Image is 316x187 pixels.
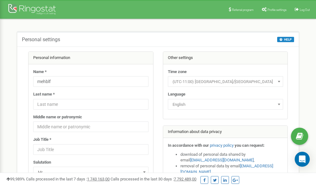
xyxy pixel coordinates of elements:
input: Last name [33,99,148,110]
u: 7 792 489,00 [174,177,196,181]
h5: Personal settings [22,37,60,42]
a: [EMAIL_ADDRESS][DOMAIN_NAME] [190,158,254,162]
label: Language [168,91,185,97]
span: Profile settings [267,8,287,12]
span: (UTC-11:00) Pacific/Midway [168,76,283,87]
strong: you can request: [235,143,265,148]
label: Name * [33,69,47,75]
label: Job Title * [33,137,51,143]
div: Other settings [163,52,288,64]
div: Personal information [28,52,153,64]
span: Referral program [232,8,254,12]
strong: In accordance with our [168,143,209,148]
input: Job Title [33,144,148,155]
span: Mr. [33,167,148,177]
u: 1 743 163,00 [87,177,110,181]
li: removal of personal data by email , [180,163,283,175]
label: Middle name or patronymic [33,114,82,120]
span: English [168,99,283,110]
span: English [170,100,281,109]
span: 99,989% [6,177,25,181]
span: (UTC-11:00) Pacific/Midway [170,77,281,86]
a: privacy policy [210,143,234,148]
li: download of personal data shared by email , [180,152,283,163]
div: Open Intercom Messenger [295,152,310,167]
button: HELP [277,37,294,42]
span: Log Out [300,8,310,12]
label: Salutation [33,160,51,165]
input: Name [33,76,148,87]
span: Mr. [35,168,146,177]
label: Time zone [168,69,187,75]
label: Last name * [33,91,55,97]
input: Middle name or patronymic [33,121,148,132]
div: Information about data privacy [163,126,288,138]
span: Calls processed in the last 7 days : [26,177,110,181]
span: Calls processed in the last 30 days : [111,177,196,181]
